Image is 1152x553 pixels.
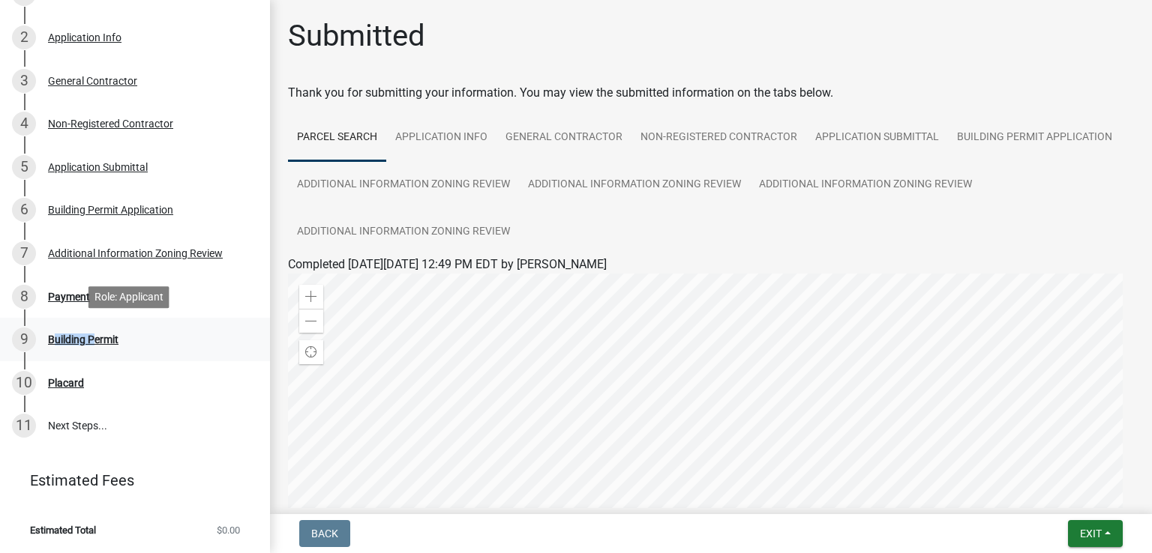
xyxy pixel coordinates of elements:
[1080,528,1102,540] span: Exit
[88,286,169,308] div: Role: Applicant
[288,257,607,271] span: Completed [DATE][DATE] 12:49 PM EDT by [PERSON_NAME]
[12,155,36,179] div: 5
[48,248,223,259] div: Additional Information Zoning Review
[48,334,118,345] div: Building Permit
[806,114,948,162] a: Application Submittal
[48,378,84,388] div: Placard
[311,528,338,540] span: Back
[519,161,750,209] a: Additional Information Zoning Review
[12,285,36,309] div: 8
[948,114,1121,162] a: Building Permit Application
[496,114,631,162] a: General Contractor
[48,162,148,172] div: Application Submittal
[12,465,246,495] a: Estimated Fees
[299,309,323,333] div: Zoom out
[12,69,36,93] div: 3
[288,18,425,54] h1: Submitted
[12,241,36,265] div: 7
[288,208,519,256] a: Additional Information Zoning Review
[288,84,1134,102] div: Thank you for submitting your information. You may view the submitted information on the tabs below.
[12,371,36,395] div: 10
[12,198,36,222] div: 6
[631,114,806,162] a: Non-Registered Contractor
[48,291,90,302] div: Payment
[12,414,36,438] div: 11
[12,112,36,136] div: 4
[750,161,981,209] a: Additional Information Zoning Review
[386,114,496,162] a: Application Info
[48,118,173,129] div: Non-Registered Contractor
[299,520,350,547] button: Back
[299,340,323,364] div: Find my location
[288,161,519,209] a: Additional Information Zoning Review
[30,525,96,535] span: Estimated Total
[217,525,240,535] span: $0.00
[288,114,386,162] a: Parcel search
[299,285,323,309] div: Zoom in
[12,327,36,351] div: 9
[12,25,36,49] div: 2
[48,32,121,43] div: Application Info
[48,76,137,86] div: General Contractor
[48,205,173,215] div: Building Permit Application
[1068,520,1123,547] button: Exit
